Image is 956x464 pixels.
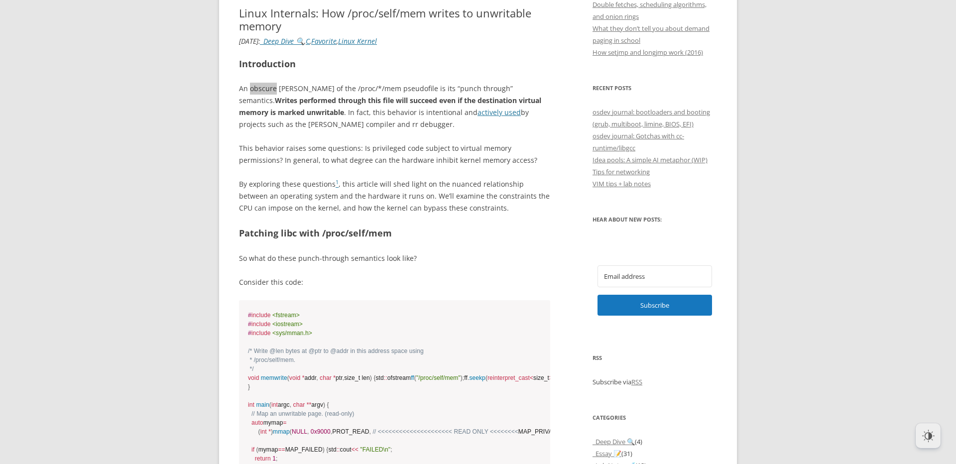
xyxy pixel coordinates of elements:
span: // <<<<<<<<<<<<<<<<<<<<< READ ONLY <<<<<<<< [372,428,518,435]
span: = [283,419,286,426]
span: ( [256,446,258,453]
span: { [326,446,328,453]
span: NULL [292,428,307,435]
span: { [327,401,329,408]
span: include [251,312,271,319]
span: reinterpret_cast [487,374,530,381]
span: main [256,401,269,408]
a: osdev journal: Gotchas with cc-runtime/libgcc [593,131,684,152]
span: , [331,428,332,435]
span: , [343,374,344,381]
a: _Deep Dive 🔍 [260,36,304,46]
span: ) [323,401,325,408]
p: So what do these punch-through semantics look like? [239,252,550,264]
span: # [248,321,303,328]
span: << [352,446,358,453]
span: , [316,374,318,381]
span: , [369,428,371,435]
a: _Deep Dive 🔍 [593,437,635,446]
span: ) [461,374,463,381]
span: int [260,428,267,435]
span: ( [269,401,271,408]
h1: Linux Internals: How /proc/self/mem writes to unwritable memory [239,6,550,33]
a: osdev journal: bootloaders and booting (grub, multiboot, limine, BIOS, EFI) [593,108,710,128]
span: # [248,330,312,337]
span: ( [414,374,416,381]
a: Tips for networking [593,167,650,176]
span: include [251,330,271,337]
span: ) [271,428,273,435]
span: memwrite [261,374,287,381]
span: ( [258,428,260,435]
h3: RSS [593,352,717,364]
span: ; [463,374,464,381]
span: int [271,401,278,408]
span: <iostream> [272,321,303,328]
h3: Hear about new posts: [593,214,717,226]
li: (31) [593,448,717,460]
span: <sys/mman.h> [272,330,312,337]
span: auto [251,419,263,426]
span: char [320,374,332,381]
a: What they don’t tell you about demand paging in school [593,24,710,45]
span: "FAILED\n" [360,446,390,453]
span: ) [323,446,325,453]
span: > [549,374,553,381]
a: _Essay 📝 [593,449,621,458]
span: // Map an unwritable page. (read-only) [251,410,355,417]
span: , [290,401,291,408]
p: Consider this code: [239,276,550,288]
span: ( [485,374,487,381]
h3: Categories [593,412,717,424]
span: { [373,374,375,381]
p: Subscribe via [593,376,717,388]
span: ( [290,428,292,435]
span: "/proc/self/mem" [416,374,461,381]
span: /* Write @len bytes at @ptr to @addr in this address space using * /proc/self/mem. */ [248,348,424,372]
span: :: [384,374,387,381]
span: } [248,383,250,390]
span: include [251,321,271,328]
span: return [255,455,271,462]
button: Subscribe [597,295,712,316]
span: int [248,401,254,408]
span: 0x9000 [311,428,331,435]
p: This behavior raises some questions: Is privileged code subject to virtual memory permissions? In... [239,142,550,166]
span: <fstream> [272,312,300,319]
a: How setjmp and longjmp work (2016) [593,48,703,57]
a: C [306,36,310,46]
input: Email address [597,265,712,287]
span: void [248,374,259,381]
a: actively used [478,108,521,117]
time: [DATE] [239,36,258,46]
a: Idea pools: A simple AI metaphor (WIP) [593,155,708,164]
h2: Patching libc with /proc/self/mem [239,226,550,240]
i: : , , , [239,36,377,46]
span: void [289,374,300,381]
p: An obscure [PERSON_NAME] of the /proc/*/mem pseudofile is its “punch through” semantics. . In fac... [239,83,550,130]
h2: Introduction [239,57,550,71]
a: 1 [336,179,339,189]
span: char [293,401,305,408]
a: RSS [631,377,642,386]
sup: 1 [336,179,339,186]
span: ff [411,374,414,381]
h3: Recent Posts [593,82,717,94]
p: By exploring these questions , this article will shed light on the nuanced relationship between a... [239,178,550,214]
span: mmap [273,428,290,435]
span: < [530,374,533,381]
span: :: [337,446,340,453]
span: seekp [469,374,485,381]
span: 1 [272,455,276,462]
a: VIM tips + lab notes [593,179,651,188]
span: ; [390,446,392,453]
span: ) [370,374,372,381]
span: # [248,312,300,319]
span: ( [287,374,289,381]
strong: Writes performed through this file will succeed even if the destination virtual memory is marked ... [239,96,541,117]
span: , [307,428,309,435]
span: == [278,446,285,453]
a: Favorite [311,36,337,46]
li: (4) [593,436,717,448]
